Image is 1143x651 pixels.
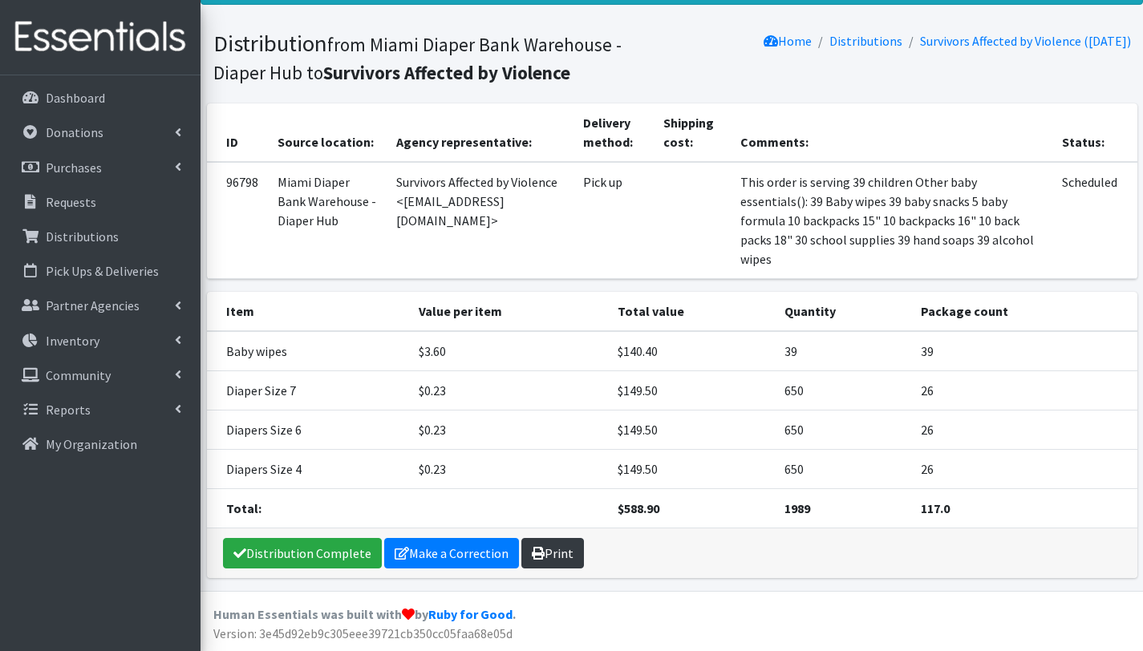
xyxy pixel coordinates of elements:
a: My Organization [6,428,194,460]
td: $0.23 [409,410,608,450]
strong: Human Essentials was built with by . [213,606,516,622]
a: Make a Correction [384,538,519,568]
td: 39 [775,331,912,371]
th: Delivery method: [574,103,654,162]
a: Community [6,359,194,391]
td: Miami Diaper Bank Warehouse - Diaper Hub [268,162,387,279]
td: Survivors Affected by Violence <[EMAIL_ADDRESS][DOMAIN_NAME]> [387,162,574,279]
strong: Total: [226,500,261,516]
th: Source location: [268,103,387,162]
strong: 117.0 [921,500,950,516]
td: $140.40 [608,331,775,371]
p: Partner Agencies [46,297,140,313]
td: $0.23 [409,371,608,410]
td: 39 [911,331,1137,371]
td: $149.50 [608,371,775,410]
a: Requests [6,186,194,218]
p: Reports [46,402,91,418]
p: Community [46,367,111,383]
td: $149.50 [608,410,775,450]
td: 26 [911,450,1137,489]
a: Distribution Complete [223,538,382,568]
td: $3.60 [409,331,608,371]
span: Version: 3e45d92eb9c305eee39721cb350cc05faa68e05d [213,625,513,641]
td: 650 [775,450,912,489]
td: Scheduled [1052,162,1137,279]
p: My Organization [46,436,137,452]
th: Value per item [409,292,608,331]
p: Donations [46,124,103,140]
strong: $588.90 [618,500,659,516]
td: 26 [911,410,1137,450]
td: 650 [775,410,912,450]
a: Distributions [6,220,194,253]
a: Reports [6,394,194,426]
a: Donations [6,116,194,148]
a: Distributions [829,33,902,49]
p: Distributions [46,228,119,245]
p: Dashboard [46,90,105,106]
th: Quantity [775,292,912,331]
th: Package count [911,292,1137,331]
th: Status: [1052,103,1137,162]
a: Inventory [6,325,194,357]
p: Requests [46,194,96,210]
td: This order is serving 39 children Other baby essentials(): 39 Baby wipes 39 baby snacks 5 baby fo... [731,162,1052,279]
a: Dashboard [6,82,194,114]
th: Total value [608,292,775,331]
h1: Distribution [213,30,667,85]
th: Shipping cost: [654,103,731,162]
img: HumanEssentials [6,10,194,64]
p: Purchases [46,160,102,176]
strong: 1989 [784,500,810,516]
a: Home [764,33,812,49]
th: Agency representative: [387,103,574,162]
td: 650 [775,371,912,410]
p: Pick Ups & Deliveries [46,263,159,279]
th: Comments: [731,103,1052,162]
a: Partner Agencies [6,289,194,321]
td: Pick up [574,162,654,279]
small: from Miami Diaper Bank Warehouse - Diaper Hub to [213,33,622,84]
a: Purchases [6,152,194,184]
td: Diaper Size 7 [207,371,409,410]
td: $149.50 [608,450,775,489]
td: Diapers Size 4 [207,450,409,489]
a: Survivors Affected by Violence ([DATE]) [920,33,1131,49]
p: Inventory [46,333,99,349]
td: Baby wipes [207,331,409,371]
td: $0.23 [409,450,608,489]
th: Item [207,292,409,331]
a: Ruby for Good [428,606,513,622]
b: Survivors Affected by Violence [323,61,570,84]
a: Pick Ups & Deliveries [6,255,194,287]
th: ID [207,103,268,162]
a: Print [521,538,584,568]
td: 26 [911,371,1137,410]
td: Diapers Size 6 [207,410,409,450]
td: 96798 [207,162,268,279]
